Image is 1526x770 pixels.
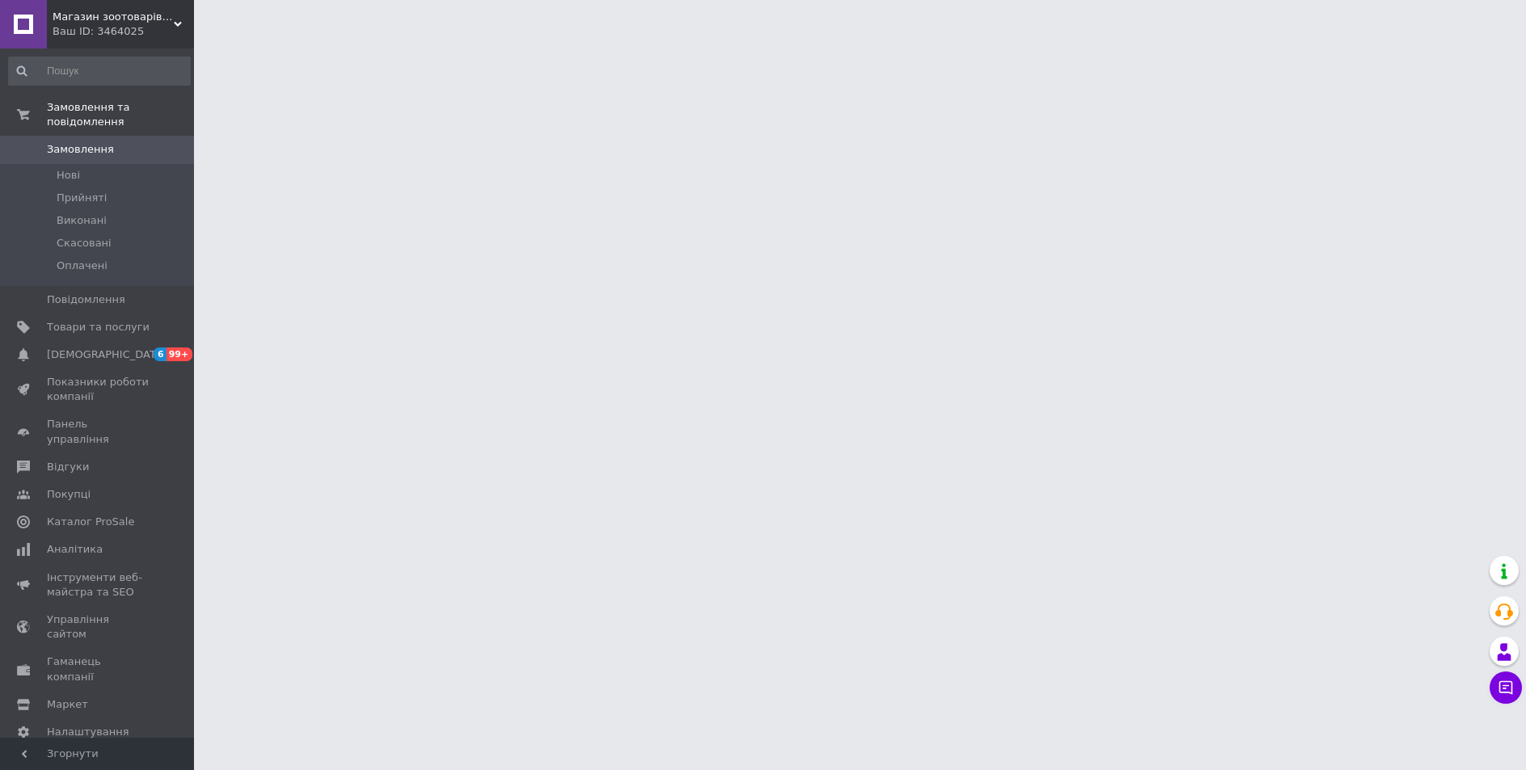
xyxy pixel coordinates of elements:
[47,375,150,404] span: Показники роботи компанії
[57,213,107,228] span: Виконані
[47,460,89,474] span: Відгуки
[57,191,107,205] span: Прийняті
[47,347,167,362] span: [DEMOGRAPHIC_DATA]
[53,24,194,39] div: Ваш ID: 3464025
[57,168,80,183] span: Нові
[57,259,107,273] span: Оплачені
[53,10,174,24] span: Магазин зоотоварів "МАЙЛО"
[47,487,91,502] span: Покупці
[47,542,103,557] span: Аналітика
[167,347,193,361] span: 99+
[1490,671,1522,704] button: Чат з покупцем
[47,417,150,446] span: Панель управління
[8,57,191,86] input: Пошук
[47,100,194,129] span: Замовлення та повідомлення
[47,515,134,529] span: Каталог ProSale
[47,725,129,739] span: Налаштування
[47,570,150,600] span: Інструменти веб-майстра та SEO
[47,320,150,335] span: Товари та послуги
[57,236,112,250] span: Скасовані
[47,142,114,157] span: Замовлення
[47,654,150,684] span: Гаманець компанії
[47,292,125,307] span: Повідомлення
[47,612,150,642] span: Управління сайтом
[47,697,88,712] span: Маркет
[154,347,167,361] span: 6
